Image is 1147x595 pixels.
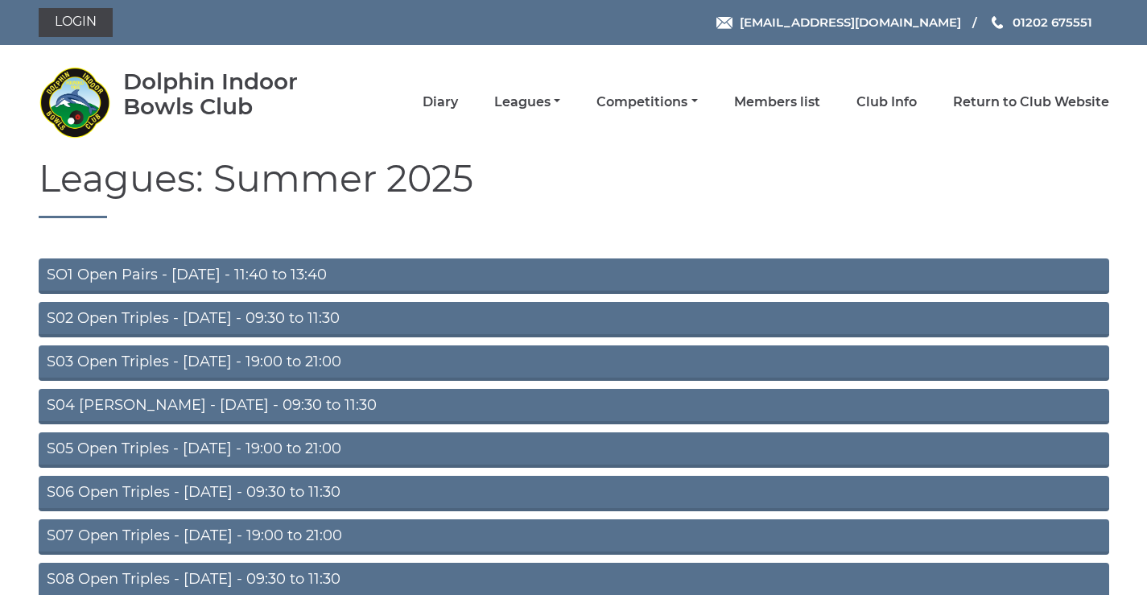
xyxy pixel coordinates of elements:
[494,93,560,111] a: Leagues
[423,93,458,111] a: Diary
[39,519,1109,555] a: S07 Open Triples - [DATE] - 19:00 to 21:00
[740,14,961,30] span: [EMAIL_ADDRESS][DOMAIN_NAME]
[39,432,1109,468] a: S05 Open Triples - [DATE] - 19:00 to 21:00
[39,476,1109,511] a: S06 Open Triples - [DATE] - 09:30 to 11:30
[953,93,1109,111] a: Return to Club Website
[716,13,961,31] a: Email [EMAIL_ADDRESS][DOMAIN_NAME]
[856,93,917,111] a: Club Info
[39,8,113,37] a: Login
[39,345,1109,381] a: S03 Open Triples - [DATE] - 19:00 to 21:00
[123,69,345,119] div: Dolphin Indoor Bowls Club
[39,159,1109,218] h1: Leagues: Summer 2025
[39,302,1109,337] a: S02 Open Triples - [DATE] - 09:30 to 11:30
[39,389,1109,424] a: S04 [PERSON_NAME] - [DATE] - 09:30 to 11:30
[39,258,1109,294] a: SO1 Open Pairs - [DATE] - 11:40 to 13:40
[39,66,111,138] img: Dolphin Indoor Bowls Club
[1013,14,1092,30] span: 01202 675551
[989,13,1092,31] a: Phone us 01202 675551
[596,93,697,111] a: Competitions
[992,16,1003,29] img: Phone us
[734,93,820,111] a: Members list
[716,17,732,29] img: Email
